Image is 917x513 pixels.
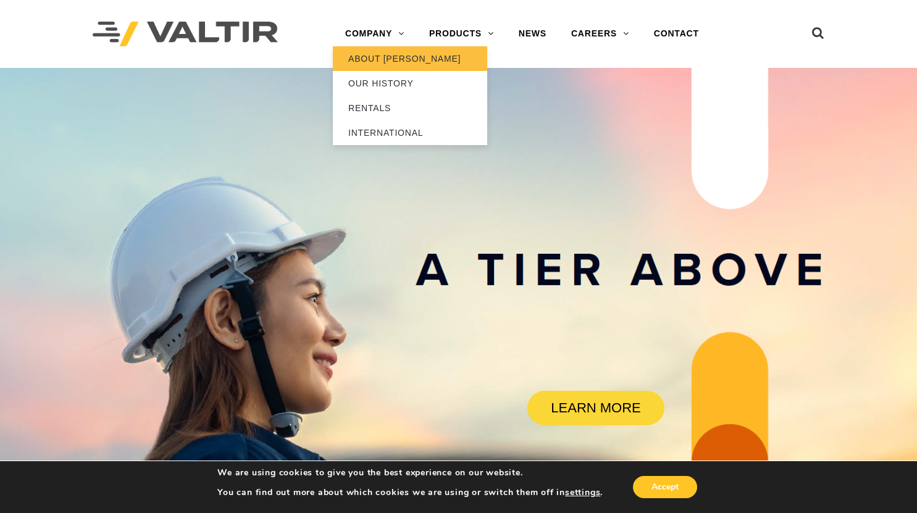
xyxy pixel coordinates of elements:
a: OUR HISTORY [333,71,487,96]
p: We are using cookies to give you the best experience on our website. [217,467,603,478]
a: CONTACT [642,22,711,46]
a: ABOUT [PERSON_NAME] [333,46,487,71]
a: CAREERS [559,22,642,46]
button: settings [565,487,600,498]
a: INTERNATIONAL [333,120,487,145]
a: NEWS [506,22,559,46]
button: Accept [633,476,697,498]
p: You can find out more about which cookies we are using or switch them off in . [217,487,603,498]
a: RENTALS [333,96,487,120]
a: LEARN MORE [527,391,665,425]
a: PRODUCTS [417,22,506,46]
a: COMPANY [333,22,417,46]
img: Valtir [93,22,278,47]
